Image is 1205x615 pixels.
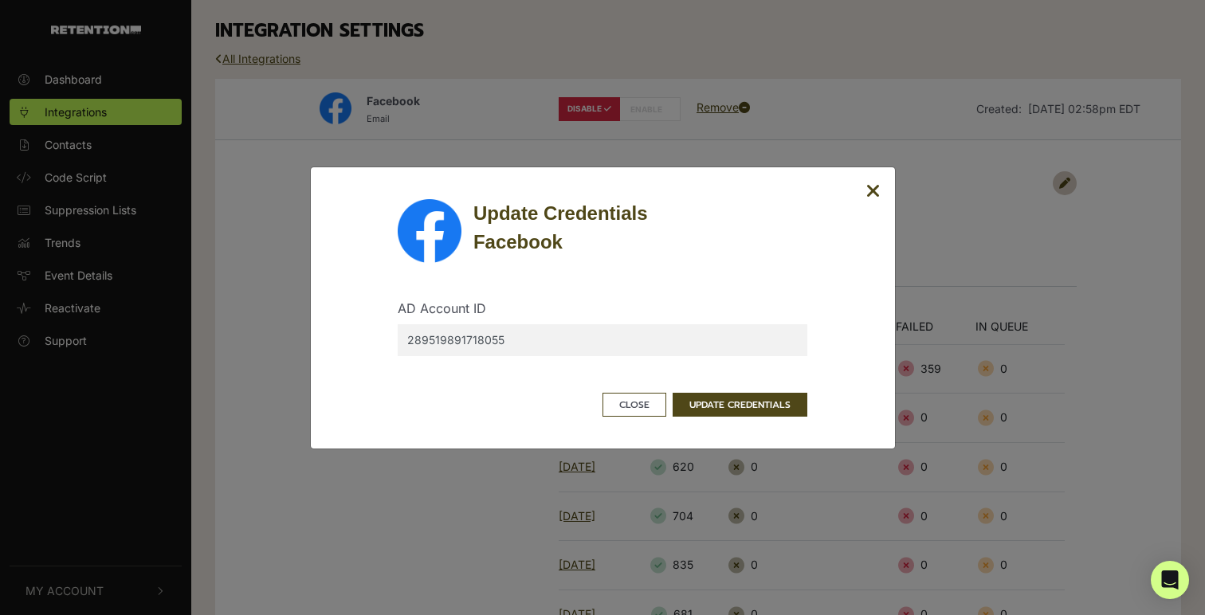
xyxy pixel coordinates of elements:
div: Update Credentials [473,199,807,257]
div: Open Intercom Messenger [1151,561,1189,599]
img: Facebook [398,199,461,263]
strong: Facebook [473,231,563,253]
input: [AD Account ID] [398,324,807,356]
button: UPDATE CREDENTIALS [673,393,807,417]
label: AD Account ID [398,299,486,318]
button: Close [602,393,666,417]
button: Close [866,182,881,202]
